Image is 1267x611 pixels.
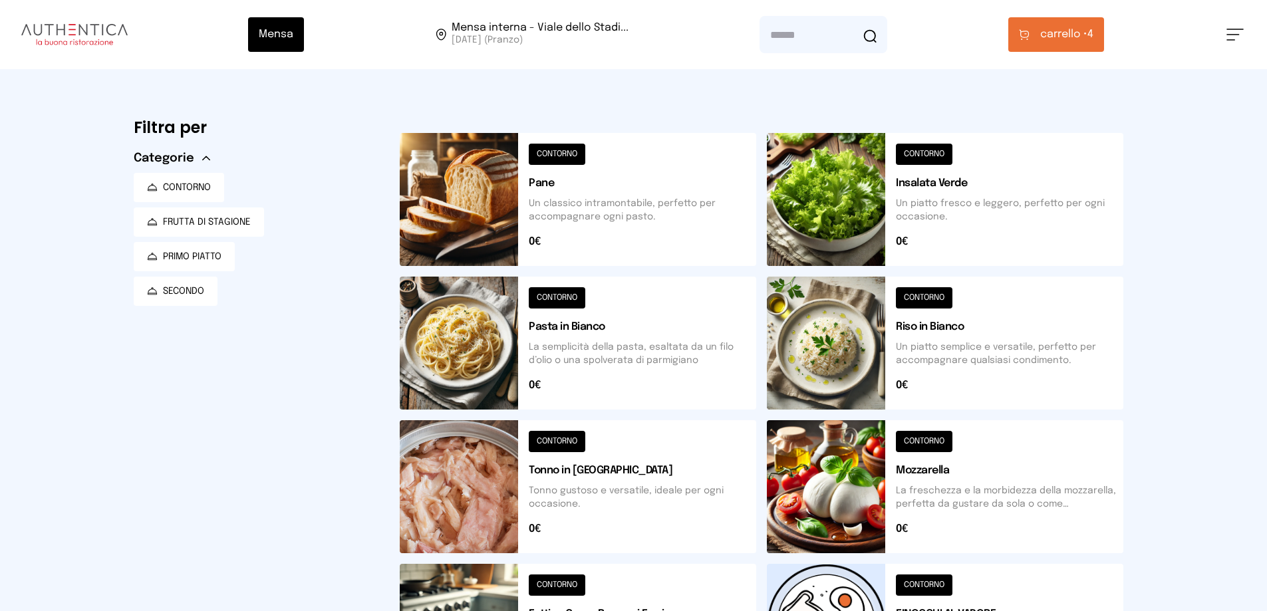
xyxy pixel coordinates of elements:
[21,24,128,45] img: logo.8f33a47.png
[134,117,378,138] h6: Filtra per
[134,149,210,168] button: Categorie
[163,250,221,263] span: PRIMO PIATTO
[134,207,264,237] button: FRUTTA DI STAGIONE
[1040,27,1087,43] span: carrello •
[134,277,217,306] button: SECONDO
[134,242,235,271] button: PRIMO PIATTO
[1040,27,1093,43] span: 4
[452,23,629,47] span: Viale dello Stadio, 77, 05100 Terni TR, Italia
[134,173,224,202] button: CONTORNO
[163,215,251,229] span: FRUTTA DI STAGIONE
[452,33,629,47] span: [DATE] (Pranzo)
[163,181,211,194] span: CONTORNO
[163,285,204,298] span: SECONDO
[248,17,304,52] button: Mensa
[1008,17,1104,52] button: carrello •4
[134,149,194,168] span: Categorie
